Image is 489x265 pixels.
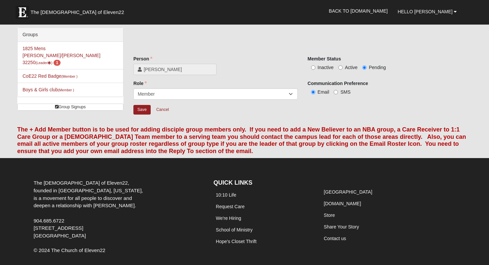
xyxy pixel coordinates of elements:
[324,3,393,19] a: Back to [DOMAIN_NAME]
[23,46,100,65] a: 1825 Mens [PERSON_NAME]/[PERSON_NAME] 32250(Leader) 1
[36,61,53,65] small: (Leader )
[334,90,338,94] input: SMS
[12,2,145,19] a: The [DEMOGRAPHIC_DATA] of Eleven22
[144,66,212,73] span: [PERSON_NAME]
[133,105,151,115] input: Alt+s
[393,3,462,20] a: Hello [PERSON_NAME]
[58,88,74,92] small: (Member )
[398,9,452,14] span: Hello [PERSON_NAME]
[18,28,123,42] div: Groups
[29,179,149,240] div: The [DEMOGRAPHIC_DATA] of Eleven22, founded in [GEOGRAPHIC_DATA], [US_STATE], is a movement for a...
[54,60,61,66] span: number of pending members
[34,233,86,238] span: [GEOGRAPHIC_DATA]
[362,65,367,70] input: Pending
[16,6,29,19] img: Eleven22 logo
[324,189,372,195] a: [GEOGRAPHIC_DATA]
[340,89,350,95] span: SMS
[34,247,105,253] span: © 2024 The Church of Eleven22
[62,74,78,78] small: (Member )
[31,9,124,16] span: The [DEMOGRAPHIC_DATA] of Eleven22
[318,89,329,95] span: Email
[17,104,123,111] a: Group Signups
[133,80,147,87] label: Role
[311,65,315,70] input: Inactive
[17,126,466,154] font: The + Add Member button is to be used for adding disciple group members only. If you need to add ...
[216,204,244,209] a: Request Care
[216,227,252,232] a: School of Ministry
[308,80,368,87] label: Communication Preference
[152,105,173,115] a: Cancel
[324,236,346,241] a: Contact us
[324,224,359,229] a: Share Your Story
[324,201,361,206] a: [DOMAIN_NAME]
[23,73,78,79] a: CoE22 Red Badge(Member )
[216,216,241,221] a: We're Hiring
[214,179,312,187] h4: QUICK LINKS
[308,55,341,62] label: Member Status
[133,55,152,62] label: Person
[324,213,335,218] a: Store
[369,65,386,70] span: Pending
[216,239,256,244] a: Hope's Closet Thrift
[23,87,74,92] a: Boys & Girls club(Member )
[345,65,358,70] span: Active
[216,192,237,198] a: 10:10 Life
[318,65,334,70] span: Inactive
[338,65,343,70] input: Active
[311,90,315,94] input: Email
